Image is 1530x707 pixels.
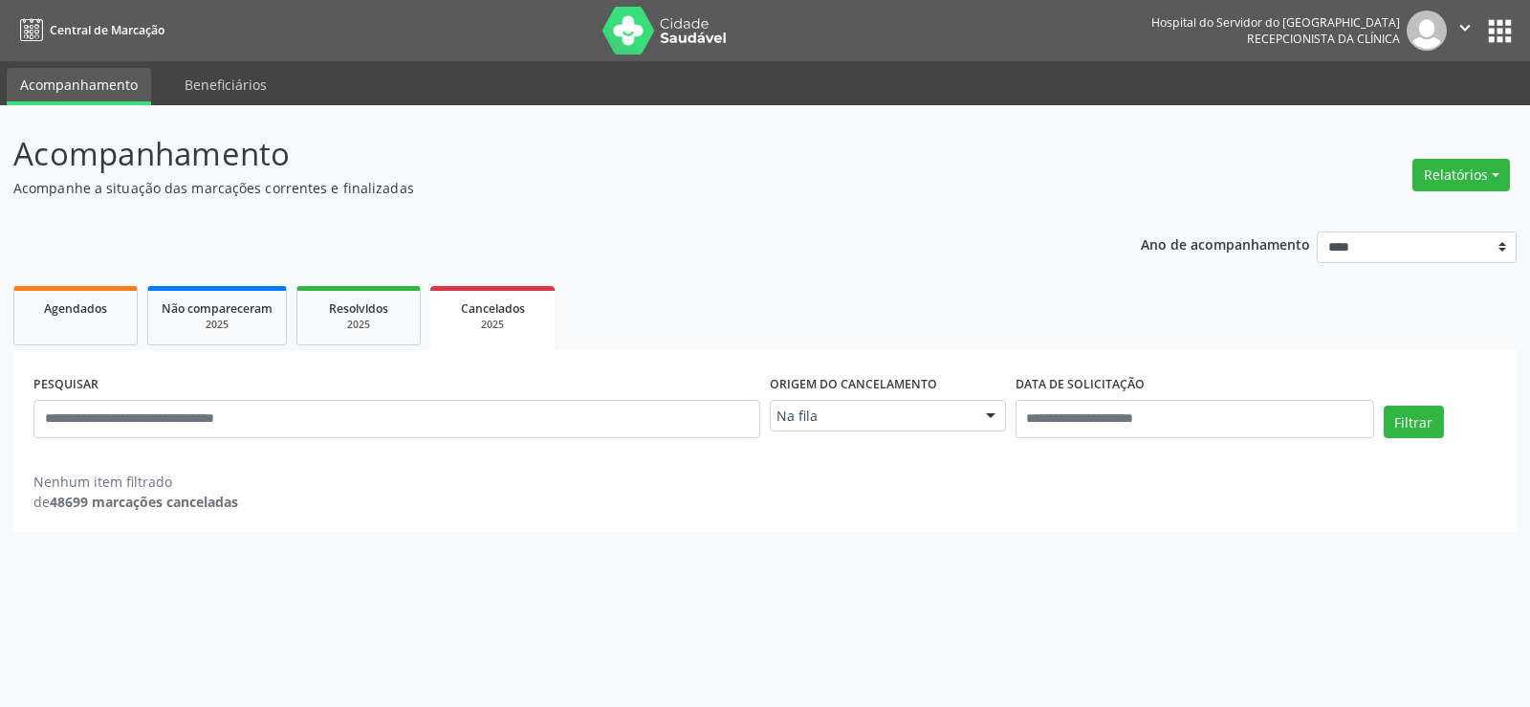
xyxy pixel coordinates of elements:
a: Central de Marcação [13,14,164,46]
div: de [33,492,238,512]
span: Agendados [44,300,107,317]
label: DATA DE SOLICITAÇÃO [1016,370,1145,400]
div: Nenhum item filtrado [33,472,238,492]
span: Central de Marcação [50,22,164,38]
button: Relatórios [1412,159,1510,191]
div: 2025 [162,318,273,332]
p: Ano de acompanhamento [1141,232,1310,255]
label: Origem do cancelamento [770,370,937,400]
i:  [1454,17,1475,38]
span: Na fila [776,407,967,426]
p: Acompanhe a situação das marcações correntes e finalizadas [13,178,1065,198]
img: img [1407,11,1447,51]
a: Acompanhamento [7,68,151,105]
span: Cancelados [461,300,525,317]
p: Acompanhamento [13,130,1065,178]
button: apps [1483,14,1517,48]
span: Não compareceram [162,300,273,317]
span: Recepcionista da clínica [1247,31,1400,47]
span: Resolvidos [329,300,388,317]
div: 2025 [444,318,541,332]
strong: 48699 marcações canceladas [50,493,238,511]
div: Hospital do Servidor do [GEOGRAPHIC_DATA] [1151,14,1400,31]
a: Beneficiários [171,68,280,101]
button:  [1447,11,1483,51]
label: PESQUISAR [33,370,98,400]
div: 2025 [311,318,406,332]
button: Filtrar [1384,406,1444,438]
